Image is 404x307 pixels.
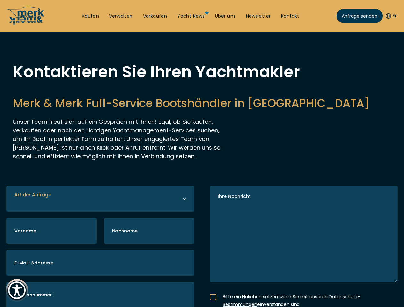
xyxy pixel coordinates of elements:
[246,13,271,20] a: Newsletter
[6,280,27,301] button: Show Accessibility Preferences
[13,95,391,111] h2: Merk & Merk Full-Service Bootshändler in [GEOGRAPHIC_DATA]
[215,13,235,20] a: Über uns
[82,13,99,20] a: Kaufen
[143,13,167,20] a: Verkaufen
[112,228,138,234] label: Nachname
[14,228,36,234] label: Vorname
[177,13,205,20] a: Yacht News
[13,64,391,80] h1: Kontaktieren Sie Ihren Yachtmakler
[281,13,299,20] a: Kontakt
[386,13,398,19] button: En
[14,292,52,298] label: Telefonnummer
[342,13,377,20] span: Anfrage senden
[14,192,51,198] label: Art der Anfrage
[13,117,221,161] p: Unser Team freut sich auf ein Gespräch mit Ihnen! Egal, ob Sie kaufen, verkaufen oder nach den ri...
[109,13,133,20] a: Verwalten
[337,9,383,23] a: Anfrage senden
[218,193,251,200] label: Ihre Nachricht
[14,260,53,266] label: E-Mail-Addresse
